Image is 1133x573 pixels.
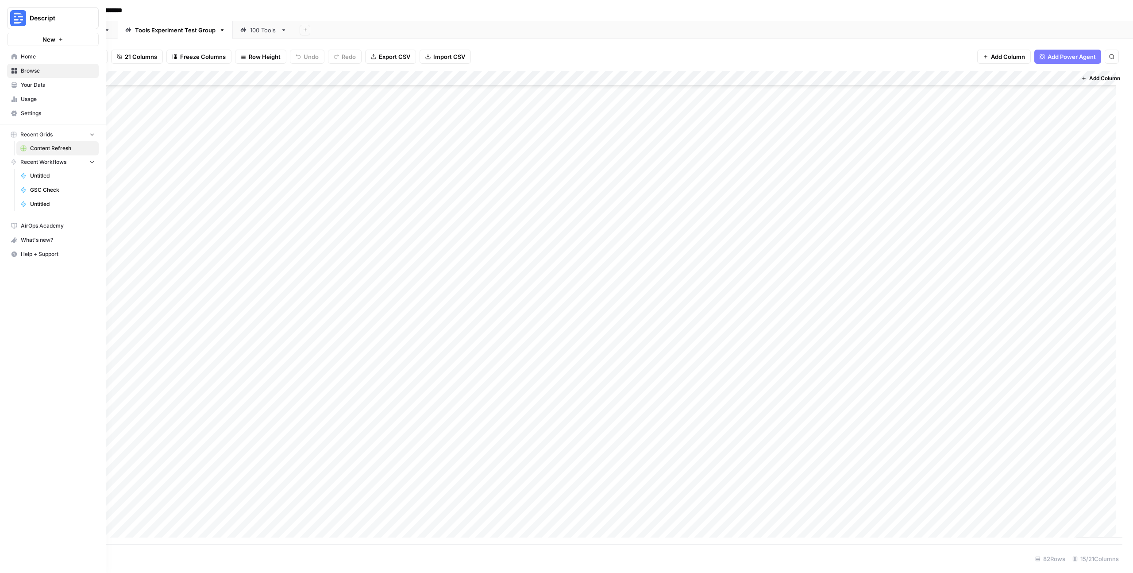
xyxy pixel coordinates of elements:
[30,14,83,23] span: Descript
[7,7,99,29] button: Workspace: Descript
[250,26,277,35] div: 100 Tools
[7,50,99,64] a: Home
[16,197,99,211] a: Untitled
[166,50,231,64] button: Freeze Columns
[249,52,281,61] span: Row Height
[342,52,356,61] span: Redo
[7,78,99,92] a: Your Data
[16,169,99,183] a: Untitled
[1032,552,1069,566] div: 82 Rows
[21,250,95,258] span: Help + Support
[21,81,95,89] span: Your Data
[20,131,53,139] span: Recent Grids
[1034,50,1101,64] button: Add Power Agent
[20,158,66,166] span: Recent Workflows
[991,52,1025,61] span: Add Column
[30,200,95,208] span: Untitled
[21,109,95,117] span: Settings
[7,64,99,78] a: Browse
[7,33,99,46] button: New
[111,50,163,64] button: 21 Columns
[304,52,319,61] span: Undo
[180,52,226,61] span: Freeze Columns
[118,21,233,39] a: Tools Experiment Test Group
[328,50,362,64] button: Redo
[8,233,98,247] div: What's new?
[30,186,95,194] span: GSC Check
[135,26,216,35] div: Tools Experiment Test Group
[16,141,99,155] a: Content Refresh
[42,35,55,44] span: New
[7,128,99,141] button: Recent Grids
[125,52,157,61] span: 21 Columns
[7,106,99,120] a: Settings
[977,50,1031,64] button: Add Column
[10,10,26,26] img: Descript Logo
[1089,74,1120,82] span: Add Column
[21,67,95,75] span: Browse
[7,92,99,106] a: Usage
[30,144,95,152] span: Content Refresh
[420,50,471,64] button: Import CSV
[21,53,95,61] span: Home
[433,52,465,61] span: Import CSV
[7,219,99,233] a: AirOps Academy
[365,50,416,64] button: Export CSV
[7,233,99,247] button: What's new?
[7,155,99,169] button: Recent Workflows
[1048,52,1096,61] span: Add Power Agent
[1069,552,1122,566] div: 15/21 Columns
[290,50,324,64] button: Undo
[7,247,99,261] button: Help + Support
[30,172,95,180] span: Untitled
[21,222,95,230] span: AirOps Academy
[1078,73,1124,84] button: Add Column
[235,50,286,64] button: Row Height
[16,183,99,197] a: GSC Check
[21,95,95,103] span: Usage
[233,21,294,39] a: 100 Tools
[379,52,410,61] span: Export CSV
